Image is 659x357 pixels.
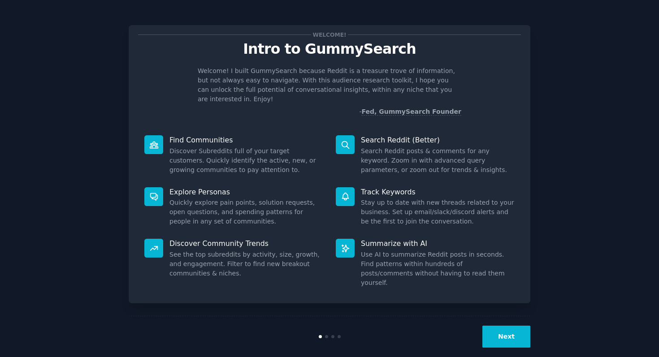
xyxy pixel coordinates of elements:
p: Summarize with AI [361,239,515,248]
dd: Search Reddit posts & comments for any keyword. Zoom in with advanced query parameters, or zoom o... [361,146,515,175]
p: Welcome! I built GummySearch because Reddit is a treasure trove of information, but not always ea... [198,66,461,104]
div: - [359,107,461,116]
dd: Use AI to summarize Reddit posts in seconds. Find patterns within hundreds of posts/comments with... [361,250,515,288]
p: Track Keywords [361,187,515,197]
p: Search Reddit (Better) [361,135,515,145]
dd: Quickly explore pain points, solution requests, open questions, and spending patterns for people ... [169,198,323,226]
p: Discover Community Trends [169,239,323,248]
button: Next [482,326,530,348]
a: Fed, GummySearch Founder [361,108,461,116]
span: Welcome! [311,30,348,39]
p: Intro to GummySearch [138,41,521,57]
p: Find Communities [169,135,323,145]
dd: Discover Subreddits full of your target customers. Quickly identify the active, new, or growing c... [169,146,323,175]
dd: See the top subreddits by activity, size, growth, and engagement. Filter to find new breakout com... [169,250,323,278]
p: Explore Personas [169,187,323,197]
dd: Stay up to date with new threads related to your business. Set up email/slack/discord alerts and ... [361,198,515,226]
